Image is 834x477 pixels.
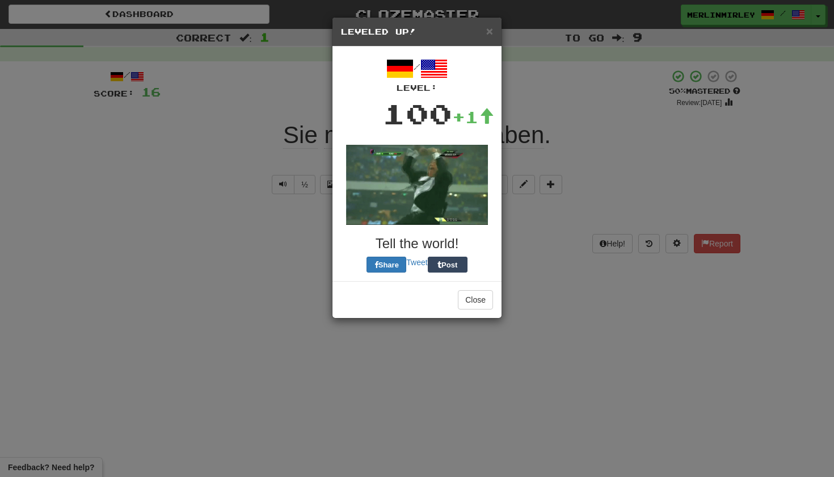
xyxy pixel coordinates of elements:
[452,106,494,128] div: +1
[346,145,488,225] img: soccer-coach-2-a9306edb2ed3f6953285996bb4238f2040b39cbea5cfbac61ac5b5c8179d3151.gif
[341,82,493,94] div: Level:
[382,94,452,133] div: 100
[341,26,493,37] h5: Leveled Up!
[341,236,493,251] h3: Tell the world!
[458,290,493,309] button: Close
[486,25,493,37] button: Close
[486,24,493,37] span: ×
[367,257,406,273] button: Share
[406,258,427,267] a: Tweet
[428,257,467,273] button: Post
[341,55,493,94] div: /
